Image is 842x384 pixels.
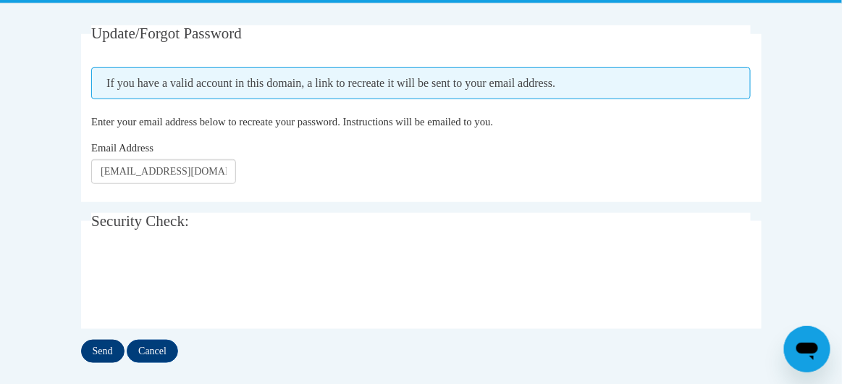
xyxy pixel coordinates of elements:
[91,254,311,311] iframe: reCAPTCHA
[91,212,189,230] span: Security Check:
[91,116,493,128] span: Enter your email address below to recreate your password. Instructions will be emailed to you.
[127,340,178,363] input: Cancel
[81,340,125,363] input: Send
[91,142,153,154] span: Email Address
[91,67,751,99] span: If you have a valid account in this domain, a link to recreate it will be sent to your email addr...
[784,326,830,372] iframe: Button to launch messaging window
[91,159,236,184] input: Email
[91,25,242,42] span: Update/Forgot Password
